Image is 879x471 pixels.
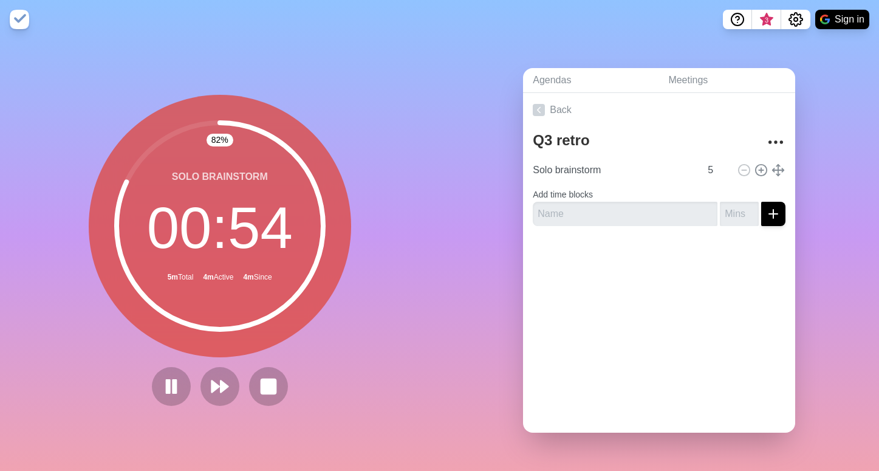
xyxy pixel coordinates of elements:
button: Sign in [815,10,869,29]
input: Mins [720,202,759,226]
a: Meetings [658,68,795,93]
button: More [764,130,788,154]
span: 3 [762,15,771,25]
img: google logo [820,15,830,24]
label: Add time blocks [533,190,593,199]
a: Agendas [523,68,658,93]
button: Settings [781,10,810,29]
button: What’s new [752,10,781,29]
button: Help [723,10,752,29]
a: Back [523,93,795,127]
input: Name [528,158,700,182]
img: timeblocks logo [10,10,29,29]
input: Name [533,202,717,226]
input: Mins [703,158,732,182]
